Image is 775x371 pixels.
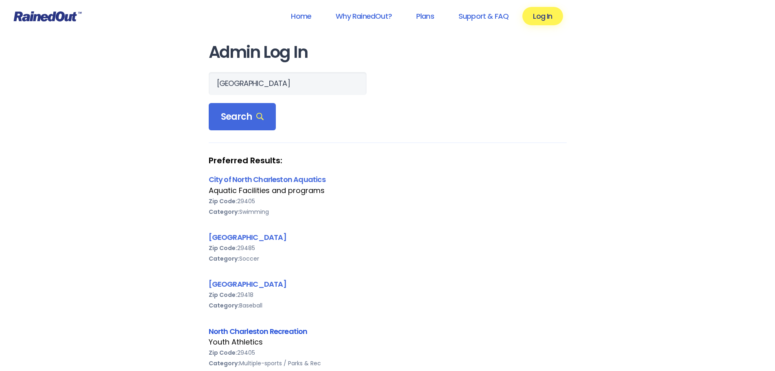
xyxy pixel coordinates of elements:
b: Category: [209,301,239,310]
a: Why RainedOut? [325,7,402,25]
b: Category: [209,359,239,367]
div: Soccer [209,253,567,264]
a: [GEOGRAPHIC_DATA] [209,232,286,242]
b: Zip Code: [209,349,237,357]
div: 29405 [209,196,567,206]
div: Search [209,103,276,131]
h1: Admin Log In [209,43,567,61]
div: [GEOGRAPHIC_DATA] [209,232,567,243]
div: Baseball [209,300,567,311]
b: Zip Code: [209,244,237,252]
a: Plans [406,7,445,25]
b: Zip Code: [209,291,237,299]
div: 29485 [209,243,567,253]
a: Home [280,7,322,25]
div: North Charleston Recreation [209,326,567,337]
div: Aquatic Facilities and programs [209,185,567,196]
a: [GEOGRAPHIC_DATA] [209,279,286,289]
div: City of North Charleston Aquatics [209,174,567,185]
div: [GEOGRAPHIC_DATA] [209,279,567,290]
a: Support & FAQ [448,7,519,25]
div: Swimming [209,206,567,217]
b: Zip Code: [209,197,237,205]
div: Multiple-sports / Parks & Rec [209,358,567,369]
input: Search Orgs… [209,72,367,95]
b: Category: [209,208,239,216]
strong: Preferred Results: [209,155,567,166]
a: North Charleston Recreation [209,326,308,336]
a: City of North Charleston Aquatics [209,174,325,184]
div: 29418 [209,290,567,300]
span: Search [221,111,264,123]
div: Youth Athletics [209,337,567,347]
div: 29405 [209,347,567,358]
a: Log In [522,7,563,25]
b: Category: [209,255,239,263]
